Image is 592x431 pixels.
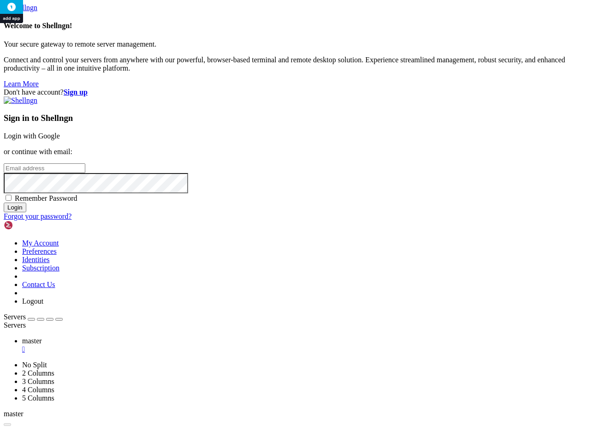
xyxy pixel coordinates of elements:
a: No Split [22,361,47,369]
div: Don't have account? [4,88,588,96]
a: Servers [4,313,63,321]
p: or continue with email: [4,148,588,156]
span: master [22,337,42,345]
input: Email address [4,163,85,173]
p: Connect and control your servers from anywhere with our powerful, browser-based terminal and remo... [4,56,588,72]
div: Servers [4,321,588,329]
a: Preferences [22,247,57,255]
a: 3 Columns [22,377,54,385]
a: Identities [22,256,50,263]
a: Logout [22,297,43,305]
a: Login with Google [4,132,60,140]
span: Remember Password [15,194,77,202]
img: Shellngn [4,221,57,230]
img: Shellngn [4,96,37,105]
a: Contact Us [22,281,55,288]
span: master [4,410,24,418]
a: Sign up [64,88,88,96]
input: Login [4,203,26,212]
a: 2 Columns [22,369,54,377]
input: Remember Password [6,195,12,201]
h3: Sign in to Shellngn [4,113,588,123]
span: Servers [4,313,26,321]
a: Forgot your password? [4,212,71,220]
a: 5 Columns [22,394,54,402]
a:  [22,345,588,353]
p: Your secure gateway to remote server management. [4,40,588,48]
a: Subscription [22,264,59,272]
a: My Account [22,239,59,247]
a: 4 Columns [22,386,54,394]
h4: Welcome to Shellngn! [4,22,588,30]
a: master [22,337,588,353]
a: Learn More [4,80,39,88]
